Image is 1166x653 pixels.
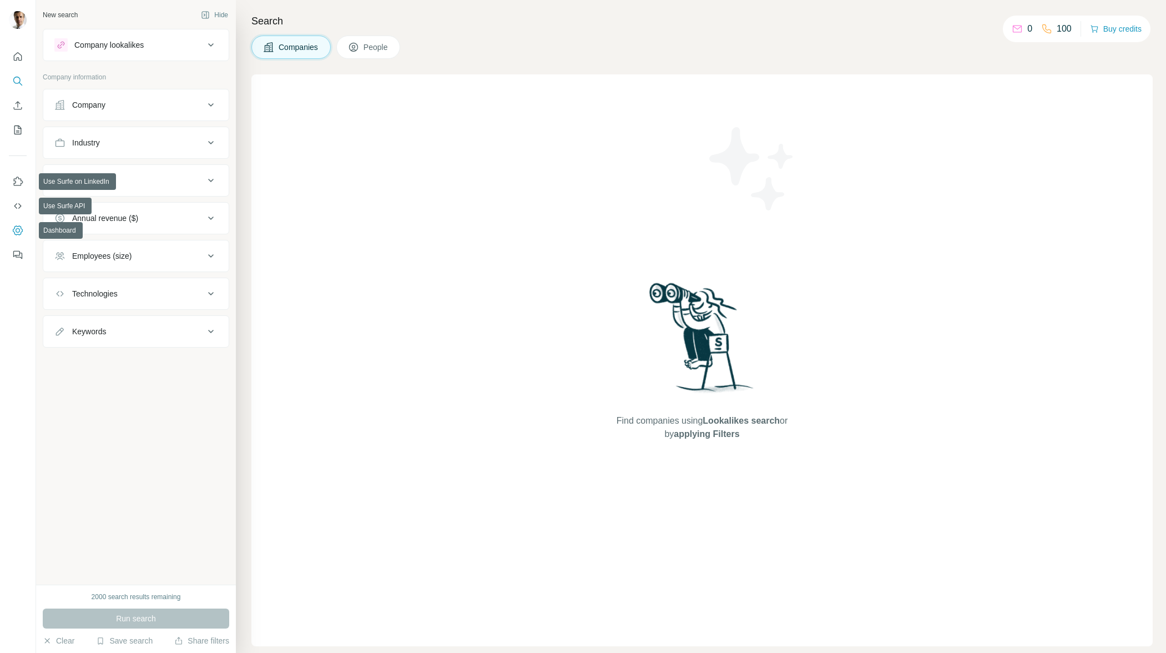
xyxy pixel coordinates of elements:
[43,32,229,58] button: Company lookalikes
[43,72,229,82] p: Company information
[72,175,113,186] div: HQ location
[72,250,132,262] div: Employees (size)
[43,10,78,20] div: New search
[72,326,106,337] div: Keywords
[92,592,181,602] div: 2000 search results remaining
[43,129,229,156] button: Industry
[613,414,791,441] span: Find companies using or by
[43,318,229,345] button: Keywords
[9,220,27,240] button: Dashboard
[72,288,118,299] div: Technologies
[644,280,760,404] img: Surfe Illustration - Woman searching with binoculars
[364,42,389,53] span: People
[72,99,105,110] div: Company
[9,245,27,265] button: Feedback
[9,11,27,29] img: Avatar
[1090,21,1142,37] button: Buy credits
[43,635,74,646] button: Clear
[43,280,229,307] button: Technologies
[1027,22,1032,36] p: 0
[9,120,27,140] button: My lists
[674,429,739,439] span: applying Filters
[96,635,153,646] button: Save search
[9,96,27,115] button: Enrich CSV
[251,13,1153,29] h4: Search
[193,7,236,23] button: Hide
[703,416,780,425] span: Lookalikes search
[9,71,27,91] button: Search
[43,92,229,118] button: Company
[9,172,27,192] button: Use Surfe on LinkedIn
[74,39,144,51] div: Company lookalikes
[279,42,319,53] span: Companies
[9,47,27,67] button: Quick start
[72,213,138,224] div: Annual revenue ($)
[43,243,229,269] button: Employees (size)
[72,137,100,148] div: Industry
[9,196,27,216] button: Use Surfe API
[43,167,229,194] button: HQ location
[43,205,229,232] button: Annual revenue ($)
[702,119,802,219] img: Surfe Illustration - Stars
[1057,22,1072,36] p: 100
[174,635,229,646] button: Share filters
